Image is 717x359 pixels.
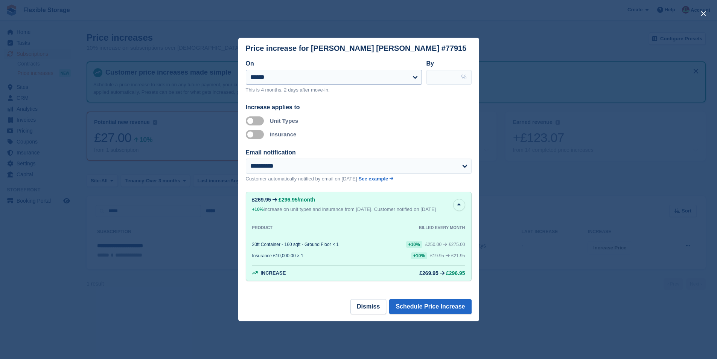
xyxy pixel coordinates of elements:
div: £269.95 [252,197,271,203]
span: £21.95 [451,253,465,258]
span: £296.95 [279,197,298,203]
div: 20ft Container - 160 sqft - Ground Floor × 1 [252,242,339,247]
label: By [426,60,434,67]
label: Apply to unit types [246,120,267,121]
div: £250.00 [425,242,441,247]
div: +10% [252,206,264,213]
span: £275.00 [449,242,465,247]
button: close [697,8,709,20]
p: Customer automatically notified by email on [DATE] [246,175,357,183]
div: BILLED EVERY MONTH [419,225,465,230]
label: Insurance [270,131,297,137]
div: Increase applies to [246,103,472,112]
label: Apply to insurance [246,134,267,135]
button: Schedule Price Increase [389,299,471,314]
span: £296.95 [446,270,465,276]
span: See example [359,176,388,182]
label: Email notification [246,149,296,156]
span: Customer notified on [DATE] [374,206,436,212]
button: Dismiss [350,299,386,314]
div: £269.95 [419,270,438,276]
span: increase on unit types and insurance from [DATE]. [252,206,373,212]
p: This is 4 months, 2 days after move-in. [246,86,422,94]
span: /month [298,197,315,203]
div: Insurance £10,000.00 × 1 [252,253,303,258]
label: Unit Types [270,118,298,124]
div: PRODUCT [252,225,272,230]
a: See example [359,175,394,183]
div: Price increase for [PERSON_NAME] [PERSON_NAME] #77915 [246,44,467,53]
div: +10% [411,252,427,259]
div: +10% [406,241,422,248]
span: Increase [260,270,286,276]
div: £19.95 [430,253,444,258]
label: On [246,60,254,67]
